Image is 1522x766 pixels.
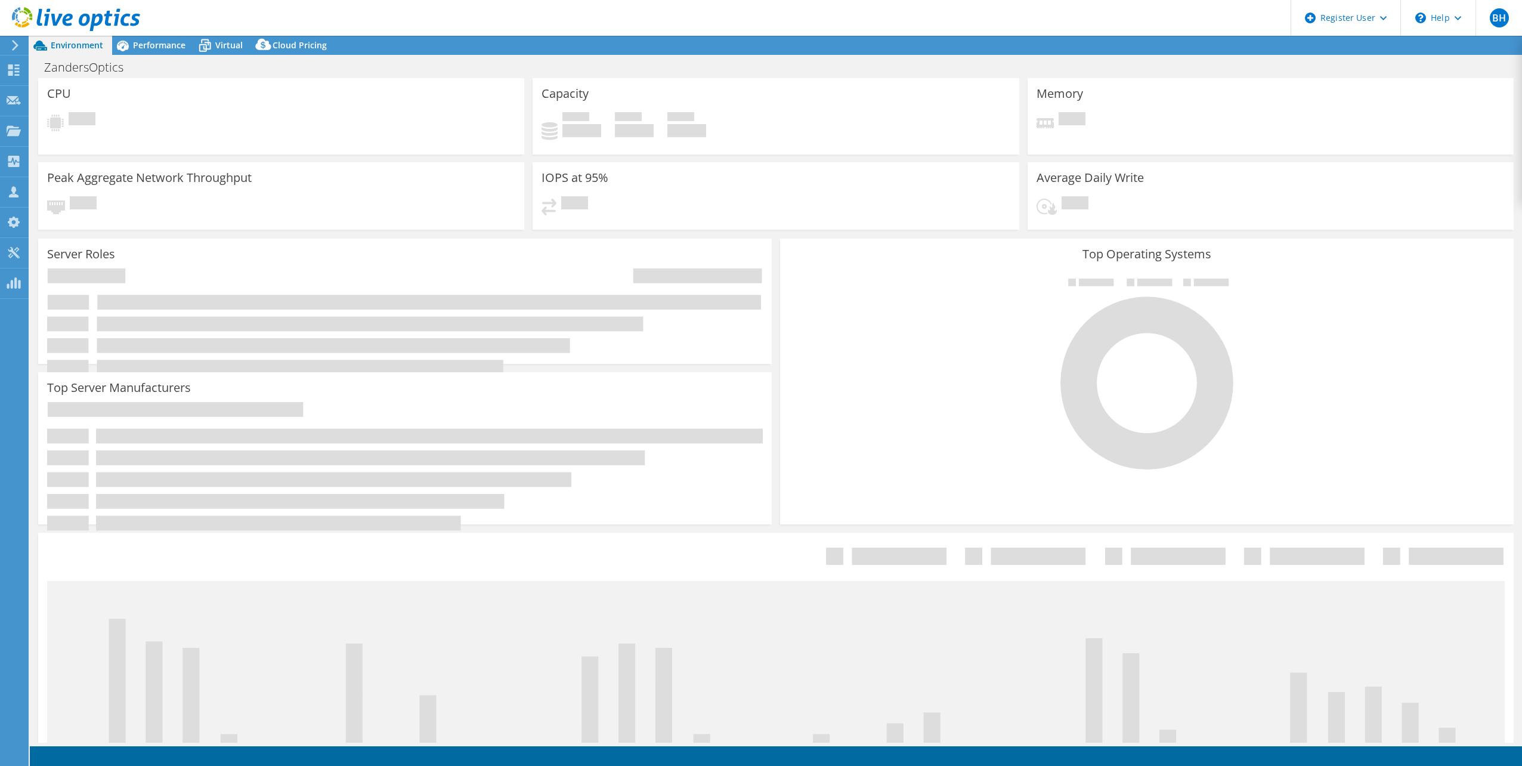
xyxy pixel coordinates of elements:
[47,171,252,184] h3: Peak Aggregate Network Throughput
[215,39,243,51] span: Virtual
[47,248,115,261] h3: Server Roles
[542,87,589,100] h3: Capacity
[1059,112,1085,128] span: Pending
[667,112,694,124] span: Total
[39,61,142,74] h1: ZandersOptics
[615,124,654,137] h4: 0 GiB
[273,39,327,51] span: Cloud Pricing
[542,171,608,184] h3: IOPS at 95%
[562,124,601,137] h4: 0 GiB
[133,39,185,51] span: Performance
[615,112,642,124] span: Free
[667,124,706,137] h4: 0 GiB
[1037,87,1083,100] h3: Memory
[1062,196,1088,212] span: Pending
[69,112,95,128] span: Pending
[561,196,588,212] span: Pending
[1490,8,1509,27] span: BH
[1415,13,1426,23] svg: \n
[70,196,97,212] span: Pending
[789,248,1505,261] h3: Top Operating Systems
[47,381,191,394] h3: Top Server Manufacturers
[562,112,589,124] span: Used
[47,87,71,100] h3: CPU
[51,39,103,51] span: Environment
[1037,171,1144,184] h3: Average Daily Write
